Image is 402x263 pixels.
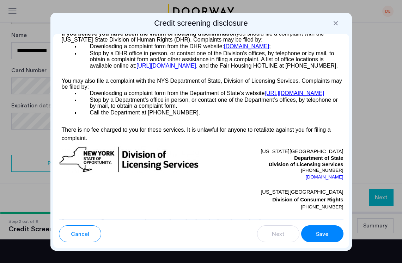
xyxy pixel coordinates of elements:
[201,203,343,211] p: [PHONE_NUMBER]
[201,196,343,203] p: Division of Consumer Rights
[59,74,343,90] p: You may also file a complaint with the NYS Department of State, Division of Licensing Services. C...
[59,216,343,228] h1: [US_STATE] State Housing and Anti-Discrimination Disclosure Form
[90,50,334,69] span: Stop by a DHR office in person, or contact one of the Division’s offices, by telephone or by mail...
[306,174,343,181] a: [DOMAIN_NAME]
[59,30,343,43] h4: If you believe you have been the victim of housing discrimination
[59,225,101,242] button: button
[62,31,324,43] span: you should file a complaint with the [US_STATE] State Division of Human Rights (DHR). Complaints ...
[272,230,285,238] span: Next
[201,188,343,196] p: [US_STATE][GEOGRAPHIC_DATA]
[224,43,269,50] a: [DOMAIN_NAME]
[80,43,343,50] p: ;
[201,155,343,162] p: Department of State
[201,162,343,168] p: Division of Licensing Services
[71,230,89,238] span: Cancel
[53,18,349,28] h2: Credit screening disclosure
[80,97,343,109] p: Stop by a Department’s office in person, or contact one of the Department’s offices, by telephone...
[80,109,343,116] p: Call the Department at [PHONE_NUMBER].
[316,230,328,238] span: Save
[257,225,299,242] button: button
[80,50,343,69] p: , and the Fair Housing HOTLINE at [PHONE_NUMBER].
[90,90,265,96] span: Downloading a complaint form from the Department of State’s website
[301,225,343,242] button: button
[59,146,199,173] img: new-york-logo.png
[59,121,343,143] p: There is no fee charged to you for these services. It is unlawful for anyone to retaliate against...
[264,90,324,96] a: [URL][DOMAIN_NAME]
[201,146,343,155] p: [US_STATE][GEOGRAPHIC_DATA]
[201,168,343,173] p: [PHONE_NUMBER]
[90,43,224,49] span: Downloading a complaint form from the DHR website:
[136,63,196,69] a: [URL][DOMAIN_NAME]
